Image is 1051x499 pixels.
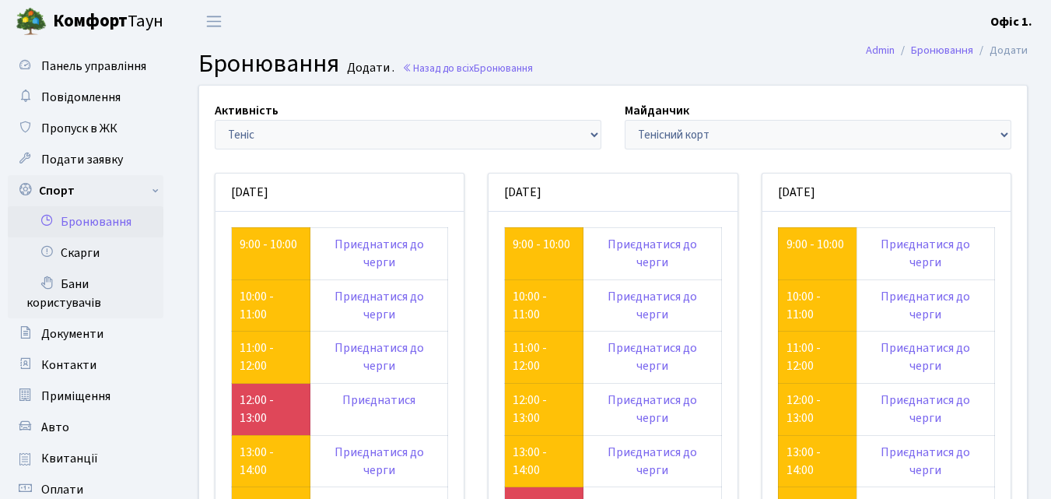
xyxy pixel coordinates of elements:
nav: breadcrumb [843,34,1051,67]
span: Квитанції [41,450,98,467]
a: 12:00 - 13:00 [240,392,274,427]
a: Приєднатися до черги [608,288,697,323]
a: Приєднатися до черги [335,444,424,479]
a: Бани користувачів [8,269,163,318]
span: Таун [53,9,163,35]
li: Додати [973,42,1028,59]
a: Документи [8,318,163,350]
a: Квитанції [8,443,163,474]
a: Приєднатися [342,392,415,409]
a: Приєднатися до черги [881,236,970,271]
a: Пропуск в ЖК [8,113,163,144]
span: Пропуск в ЖК [41,120,117,137]
a: Скарги [8,237,163,269]
a: Панель управління [8,51,163,82]
a: Приєднатися до черги [608,392,697,427]
a: Подати заявку [8,144,163,175]
a: 11:00 - 12:00 [240,339,274,374]
small: Додати . [344,61,394,76]
span: Контакти [41,357,96,374]
label: Активність [215,101,279,120]
a: Приєднатися до черги [608,339,697,374]
span: Бронювання [198,46,339,82]
a: 11:00 - 12:00 [513,339,547,374]
a: 10:00 - 11:00 [513,288,547,323]
a: Приєднатися до черги [608,444,697,479]
span: Документи [41,325,103,343]
a: Приєднатися до черги [335,236,424,271]
a: Приєднатися до черги [881,392,970,427]
span: Бронювання [474,61,533,76]
a: Спорт [8,175,163,206]
span: Повідомлення [41,89,121,106]
img: logo.png [16,6,47,37]
span: Подати заявку [41,151,123,168]
label: Майданчик [625,101,689,120]
a: Контакти [8,350,163,381]
a: Назад до всіхБронювання [402,61,533,76]
a: 9:00 - 10:00 [786,236,844,253]
a: Бронювання [911,42,973,58]
span: Оплати [41,481,83,498]
a: 10:00 - 11:00 [240,288,274,323]
a: Приєднатися до черги [335,339,424,374]
span: Авто [41,419,69,436]
span: Панель управління [41,58,146,75]
a: 9:00 - 10:00 [513,236,570,253]
a: Приміщення [8,381,163,412]
a: Приєднатися до черги [608,236,697,271]
b: Офіс 1. [990,13,1032,30]
a: Приєднатися до черги [881,339,970,374]
button: Переключити навігацію [194,9,233,34]
a: 10:00 - 11:00 [786,288,821,323]
a: Приєднатися до черги [335,288,424,323]
a: 12:00 - 13:00 [513,392,547,427]
a: 9:00 - 10:00 [240,236,297,253]
a: Admin [866,42,895,58]
a: 11:00 - 12:00 [786,339,821,374]
b: Комфорт [53,9,128,33]
a: Приєднатися до черги [881,444,970,479]
a: Приєднатися до черги [881,288,970,323]
div: [DATE] [489,174,737,212]
a: 13:00 - 14:00 [513,444,547,479]
a: 13:00 - 14:00 [240,444,274,479]
a: Авто [8,412,163,443]
a: 12:00 - 13:00 [786,392,821,427]
a: Бронювання [8,206,163,237]
a: Повідомлення [8,82,163,113]
a: Офіс 1. [990,12,1032,31]
a: 13:00 - 14:00 [786,444,821,479]
div: [DATE] [762,174,1011,212]
span: Приміщення [41,388,110,405]
div: [DATE] [215,174,464,212]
